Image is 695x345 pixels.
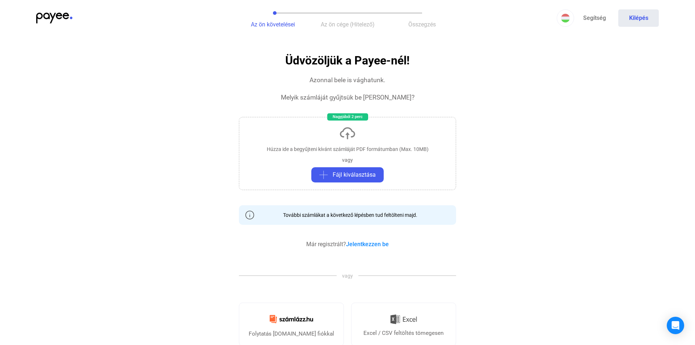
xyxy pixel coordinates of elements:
img: payee-logo [36,13,72,24]
div: vagy [342,156,353,164]
div: Azonnal bele is vághatunk. [309,76,386,84]
span: Az ön cége (Hitelező) [321,21,375,28]
img: plus-grey [319,171,328,179]
img: upload-cloud [339,125,356,142]
h1: Üdvözöljük a Payee-nél! [285,54,410,67]
img: Excel [390,312,417,327]
button: plus-greyFájl kiválasztása [311,167,384,182]
div: Nagyjából 2 perc [327,113,368,121]
span: Fájl kiválasztása [333,171,376,179]
button: Kilépés [618,9,659,27]
div: Excel / CSV feltöltés tömegesen [363,329,444,337]
a: Jelentkezzen be [346,241,389,248]
img: HU [561,14,570,22]
div: Már regisztrált? [306,240,389,249]
span: vagy [337,272,358,279]
div: Melyik számláját gyűjtsük be [PERSON_NAME]? [281,93,414,102]
div: Folytatás [DOMAIN_NAME] fiókkal [249,329,334,338]
div: Húzza ide a begyűjteni kívánt számláját PDF formátumban (Max. 10MB) [267,146,429,153]
div: Open Intercom Messenger [667,317,684,334]
div: További számlákat a következő lépésben tud feltölteni majd. [278,211,417,219]
button: HU [557,9,574,27]
span: Összegzés [408,21,436,28]
img: Számlázz.hu [265,311,317,328]
img: info-grey-outline [245,211,254,219]
span: Az ön követelései [251,21,295,28]
a: Segítség [574,9,615,27]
